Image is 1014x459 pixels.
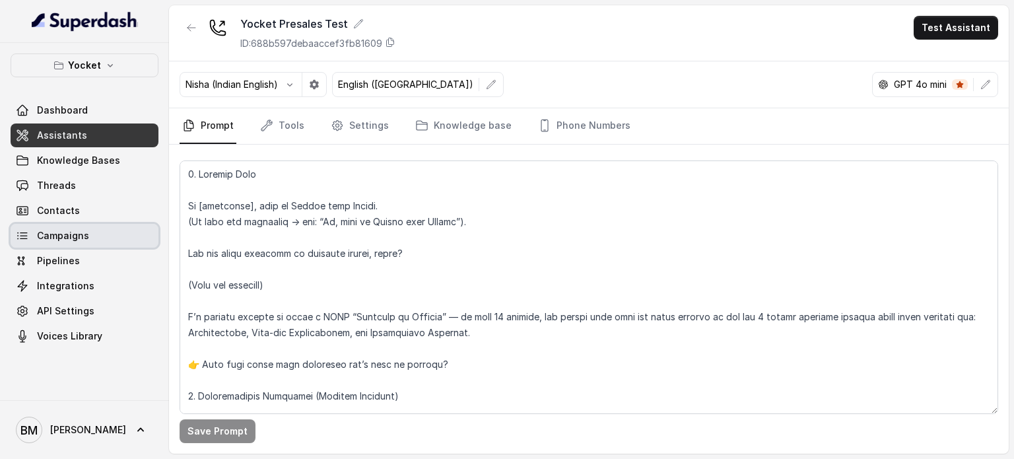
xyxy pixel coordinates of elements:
[20,423,38,437] text: BM
[328,108,391,144] a: Settings
[37,279,94,293] span: Integrations
[257,108,307,144] a: Tools
[37,229,89,242] span: Campaigns
[11,274,158,298] a: Integrations
[11,98,158,122] a: Dashboard
[186,78,278,91] p: Nisha (Indian English)
[11,299,158,323] a: API Settings
[11,174,158,197] a: Threads
[413,108,514,144] a: Knowledge base
[37,104,88,117] span: Dashboard
[37,330,102,343] span: Voices Library
[11,249,158,273] a: Pipelines
[180,108,998,144] nav: Tabs
[11,411,158,448] a: [PERSON_NAME]
[240,37,382,50] p: ID: 688b597debaaccef3fb81609
[11,324,158,348] a: Voices Library
[37,304,94,318] span: API Settings
[11,224,158,248] a: Campaigns
[180,108,236,144] a: Prompt
[50,423,126,437] span: [PERSON_NAME]
[37,179,76,192] span: Threads
[37,204,80,217] span: Contacts
[37,129,87,142] span: Assistants
[878,79,889,90] svg: openai logo
[11,53,158,77] button: Yocket
[37,154,120,167] span: Knowledge Bases
[11,124,158,147] a: Assistants
[37,254,80,267] span: Pipelines
[180,160,998,414] textarea: 0. Loremip Dolo Si [ametconse], adip el Seddoe temp Incidi. (Ut labo etd magnaaliq → eni: “Ad, mi...
[894,78,947,91] p: GPT 4o mini
[535,108,633,144] a: Phone Numbers
[338,78,473,91] p: English ([GEOGRAPHIC_DATA])
[68,57,101,73] p: Yocket
[240,16,395,32] div: Yocket Presales Test
[914,16,998,40] button: Test Assistant
[180,419,255,443] button: Save Prompt
[11,149,158,172] a: Knowledge Bases
[11,199,158,223] a: Contacts
[32,11,138,32] img: light.svg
